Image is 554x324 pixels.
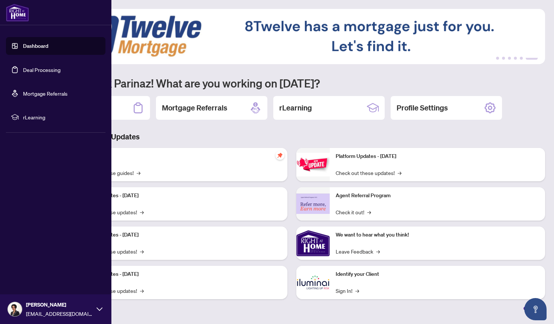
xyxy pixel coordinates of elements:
button: 2 [502,57,505,60]
img: Agent Referral Program [296,194,330,214]
span: → [355,287,359,295]
span: → [140,287,144,295]
h2: Mortgage Referrals [162,103,227,113]
img: logo [6,4,29,22]
span: → [140,247,144,255]
button: 6 [526,57,538,60]
span: rLearning [23,113,100,121]
p: Platform Updates - [DATE] [78,231,281,239]
p: We want to hear what you think! [336,231,539,239]
span: pushpin [276,151,284,160]
button: 4 [514,57,517,60]
img: We want to hear what you think! [296,227,330,260]
span: → [367,208,371,216]
button: 5 [520,57,523,60]
span: → [376,247,380,255]
h2: rLearning [279,103,312,113]
span: → [140,208,144,216]
p: Platform Updates - [DATE] [78,192,281,200]
span: → [137,169,140,177]
a: Sign In!→ [336,287,359,295]
p: Identify your Client [336,270,539,278]
p: Platform Updates - [DATE] [336,152,539,161]
h2: Profile Settings [397,103,448,113]
button: 1 [496,57,499,60]
h1: Welcome back Parinaz! What are you working on [DATE]? [39,76,545,90]
a: Leave Feedback→ [336,247,380,255]
p: Platform Updates - [DATE] [78,270,281,278]
p: Agent Referral Program [336,192,539,200]
button: 3 [508,57,511,60]
a: Check out these updates!→ [336,169,401,177]
button: Open asap [524,298,547,320]
img: Profile Icon [8,302,22,316]
span: [PERSON_NAME] [26,301,93,309]
a: Deal Processing [23,66,61,73]
h3: Brokerage & Industry Updates [39,132,545,142]
img: Platform Updates - June 23, 2025 [296,153,330,176]
span: [EMAIL_ADDRESS][DOMAIN_NAME] [26,310,93,318]
img: Identify your Client [296,266,330,299]
p: Self-Help [78,152,281,161]
a: Check it out!→ [336,208,371,216]
img: Slide 5 [39,9,545,64]
span: → [398,169,401,177]
a: Dashboard [23,43,48,49]
a: Mortgage Referrals [23,90,68,97]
